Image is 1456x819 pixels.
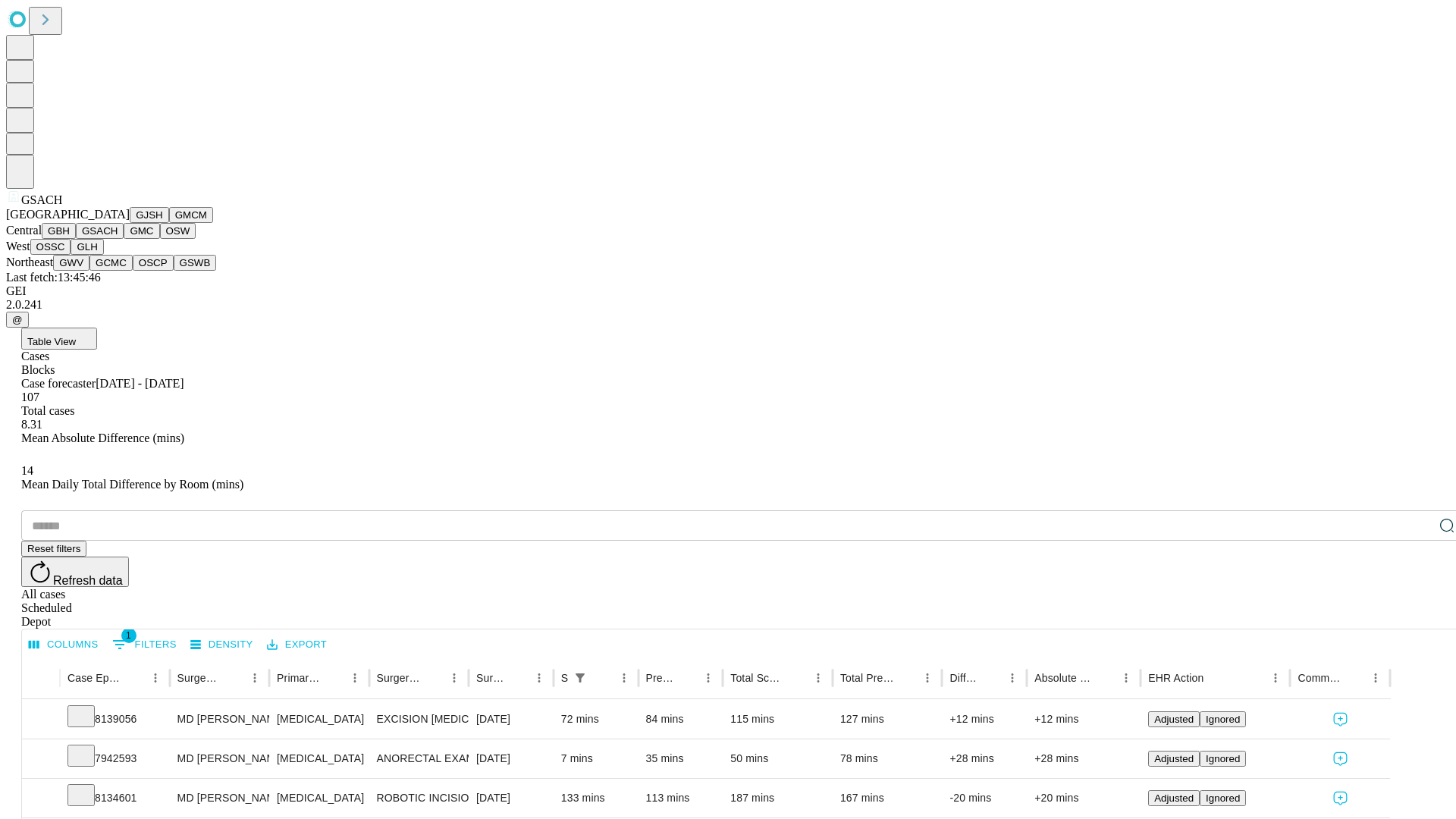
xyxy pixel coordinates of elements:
[133,255,174,271] button: OSCP
[96,377,184,390] span: [DATE] - [DATE]
[21,557,129,587] button: Refresh data
[53,255,89,271] button: GWV
[1148,711,1200,727] button: Adjusted
[676,667,698,689] button: Sort
[1148,751,1200,767] button: Adjusted
[277,779,361,817] div: [MEDICAL_DATA]
[124,667,145,689] button: Sort
[67,672,122,684] div: Case Epic Id
[6,312,29,328] button: @
[570,667,591,689] div: 1 active filter
[949,739,1019,778] div: +28 mins
[323,667,344,689] button: Sort
[1154,753,1194,764] span: Adjusted
[344,667,366,689] button: Menu
[1002,667,1023,689] button: Menu
[1148,790,1200,806] button: Adjusted
[21,478,243,491] span: Mean Daily Total Difference by Room (mins)
[30,786,52,812] button: Expand
[174,255,217,271] button: GSWB
[1298,672,1341,684] div: Comments
[42,223,76,239] button: GBH
[130,207,169,223] button: GJSH
[30,707,52,733] button: Expand
[698,667,719,689] button: Menu
[1200,790,1246,806] button: Ignored
[169,207,213,223] button: GMCM
[124,223,159,239] button: GMC
[25,633,102,657] button: Select columns
[21,418,42,431] span: 8.31
[476,739,546,778] div: [DATE]
[21,391,39,403] span: 107
[145,667,166,689] button: Menu
[67,739,162,778] div: 7942593
[730,739,825,778] div: 50 mins
[177,672,221,684] div: Surgeon Name
[444,667,465,689] button: Menu
[561,739,631,778] div: 7 mins
[27,543,80,554] span: Reset filters
[1034,672,1093,684] div: Absolute Difference
[30,239,71,255] button: OSSC
[377,672,421,684] div: Surgery Name
[6,298,1450,312] div: 2.0.241
[949,672,979,684] div: Difference
[507,667,529,689] button: Sort
[263,633,331,657] button: Export
[646,779,716,817] div: 113 mins
[277,700,361,739] div: [MEDICAL_DATA]
[377,700,461,739] div: EXCISION [MEDICAL_DATA] LESION EXCEPT [MEDICAL_DATA] TRUNK ETC 4 PLUS CM
[21,377,96,390] span: Case forecaster
[646,672,676,684] div: Predicted In Room Duration
[223,667,244,689] button: Sort
[121,628,136,643] span: 1
[6,284,1450,298] div: GEI
[1200,751,1246,767] button: Ignored
[244,667,265,689] button: Menu
[21,541,86,557] button: Reset filters
[840,779,935,817] div: 167 mins
[561,672,568,684] div: Scheduled In Room Duration
[840,700,935,739] div: 127 mins
[53,574,123,587] span: Refresh data
[730,672,785,684] div: Total Scheduled Duration
[30,746,52,773] button: Expand
[177,779,262,817] div: MD [PERSON_NAME] [PERSON_NAME] Md
[840,739,935,778] div: 78 mins
[377,739,461,778] div: ANORECTAL EXAM UNDER ANESTHESIA
[21,193,62,206] span: GSACH
[1034,739,1133,778] div: +28 mins
[476,700,546,739] div: [DATE]
[108,632,180,657] button: Show filters
[1094,667,1116,689] button: Sort
[21,404,74,417] span: Total cases
[646,700,716,739] div: 84 mins
[561,700,631,739] div: 72 mins
[277,672,321,684] div: Primary Service
[570,667,591,689] button: Show filters
[67,779,162,817] div: 8134601
[67,700,162,739] div: 8139056
[917,667,938,689] button: Menu
[646,739,716,778] div: 35 mins
[981,667,1002,689] button: Sort
[21,464,33,477] span: 14
[1206,753,1240,764] span: Ignored
[12,314,23,325] span: @
[1154,714,1194,725] span: Adjusted
[840,672,895,684] div: Total Predicted Duration
[476,672,506,684] div: Surgery Date
[476,779,546,817] div: [DATE]
[1116,667,1137,689] button: Menu
[561,779,631,817] div: 133 mins
[808,667,829,689] button: Menu
[1034,700,1133,739] div: +12 mins
[786,667,808,689] button: Sort
[730,700,825,739] div: 115 mins
[6,256,53,268] span: Northeast
[21,328,97,350] button: Table View
[1344,667,1365,689] button: Sort
[613,667,635,689] button: Menu
[6,271,101,284] span: Last fetch: 13:45:46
